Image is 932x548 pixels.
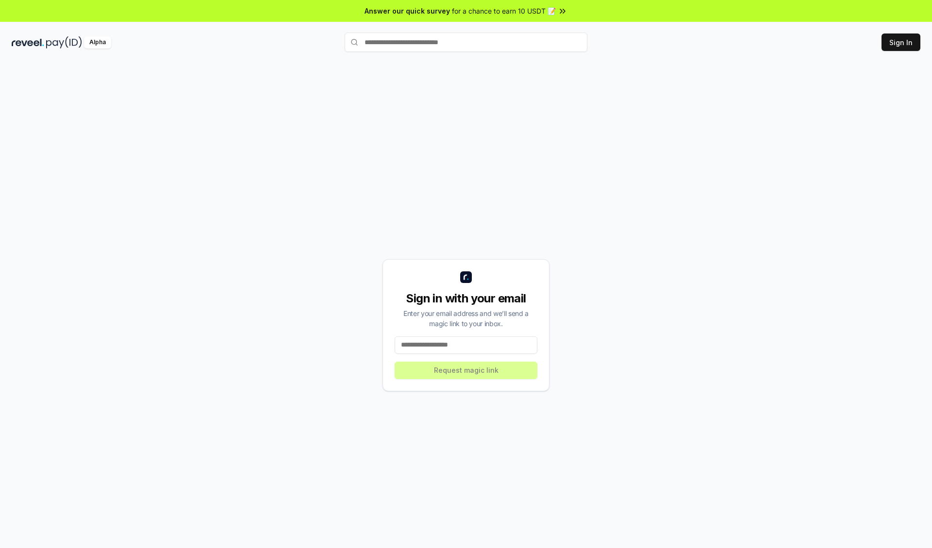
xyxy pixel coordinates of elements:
div: Alpha [84,36,111,49]
span: for a chance to earn 10 USDT 📝 [452,6,556,16]
span: Answer our quick survey [365,6,450,16]
div: Enter your email address and we’ll send a magic link to your inbox. [395,308,537,329]
img: pay_id [46,36,82,49]
img: logo_small [460,271,472,283]
button: Sign In [882,33,920,51]
img: reveel_dark [12,36,44,49]
div: Sign in with your email [395,291,537,306]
